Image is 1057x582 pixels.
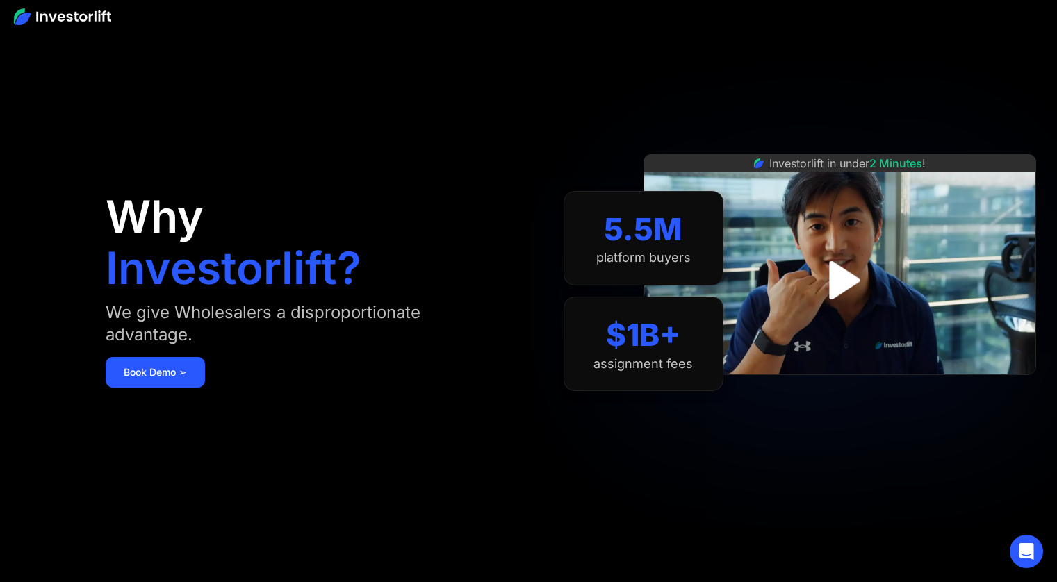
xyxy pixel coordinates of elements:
a: open lightbox [809,249,871,311]
div: $1B+ [606,317,680,354]
div: Open Intercom Messenger [1010,535,1043,568]
iframe: Customer reviews powered by Trustpilot [735,382,944,399]
h1: Why [106,194,204,239]
div: platform buyers [596,250,691,265]
div: assignment fees [593,356,693,372]
span: 2 Minutes [869,156,922,170]
div: 5.5M [604,211,682,248]
a: Book Demo ➢ [106,357,205,388]
div: Investorlift in under ! [769,155,926,172]
div: We give Wholesalers a disproportionate advantage. [106,301,487,346]
h1: Investorlift? [106,246,361,290]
